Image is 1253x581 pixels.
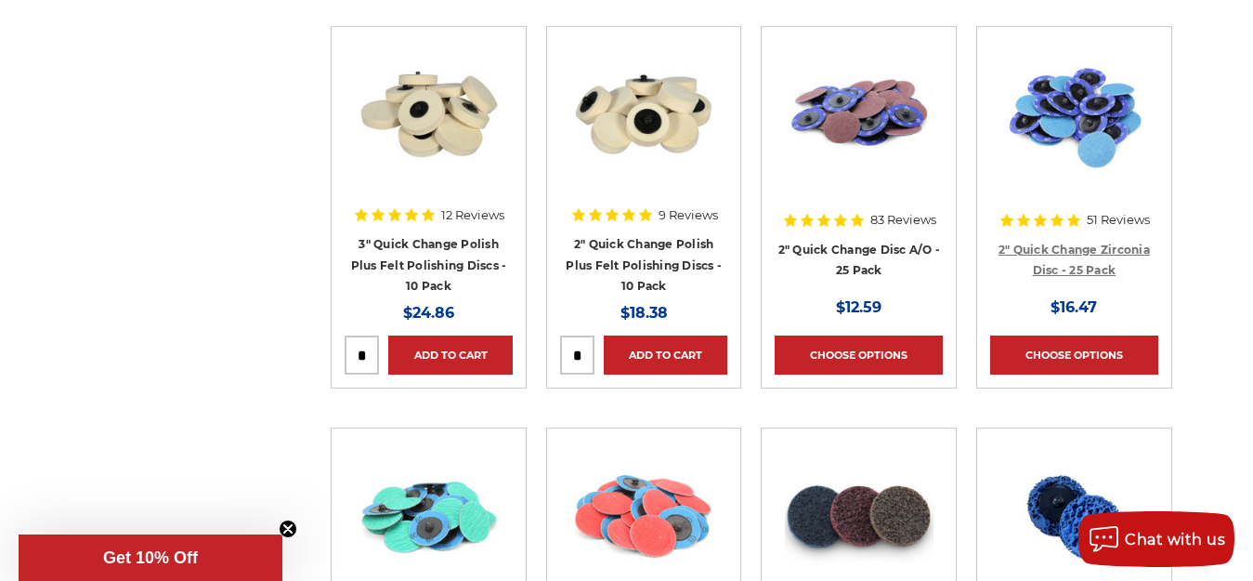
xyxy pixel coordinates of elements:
button: Chat with us [1078,511,1234,567]
a: 2" Roloc Polishing Felt Discs [560,40,728,208]
span: $16.47 [1051,298,1097,316]
span: 83 Reviews [870,214,936,226]
a: 2" Quick Change Zirconia Disc - 25 Pack [998,243,1150,278]
span: 51 Reviews [1087,214,1150,226]
a: Add to Cart [604,336,728,375]
img: 2 inch red aluminum oxide quick change sanding discs for metalwork [785,40,933,189]
img: 2" Roloc Polishing Felt Discs [569,40,718,189]
a: Add to Cart [388,336,513,375]
span: $18.38 [620,304,668,322]
a: 2" Quick Change Disc A/O - 25 Pack [778,243,941,278]
button: Close teaser [279,520,297,538]
a: 2 inch red aluminum oxide quick change sanding discs for metalwork [775,40,943,208]
a: 2" Quick Change Polish Plus Felt Polishing Discs - 10 Pack [566,237,722,293]
span: $12.59 [836,298,881,316]
span: Get 10% Off [103,548,198,567]
span: Chat with us [1125,531,1225,548]
span: 9 Reviews [659,209,718,221]
span: $24.86 [403,304,454,322]
div: Get 10% OffClose teaser [19,535,282,581]
span: 12 Reviews [441,209,504,221]
a: Assortment of 2-inch Metalworking Discs, 80 Grit, Quick Change, with durable Zirconia abrasive by... [990,40,1158,208]
img: 3 inch polishing felt roloc discs [355,40,503,189]
a: Choose Options [990,336,1158,375]
a: Choose Options [775,336,943,375]
a: 3 inch polishing felt roloc discs [345,40,513,208]
a: 3" Quick Change Polish Plus Felt Polishing Discs - 10 Pack [351,237,507,293]
img: Assortment of 2-inch Metalworking Discs, 80 Grit, Quick Change, with durable Zirconia abrasive by... [999,40,1148,189]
